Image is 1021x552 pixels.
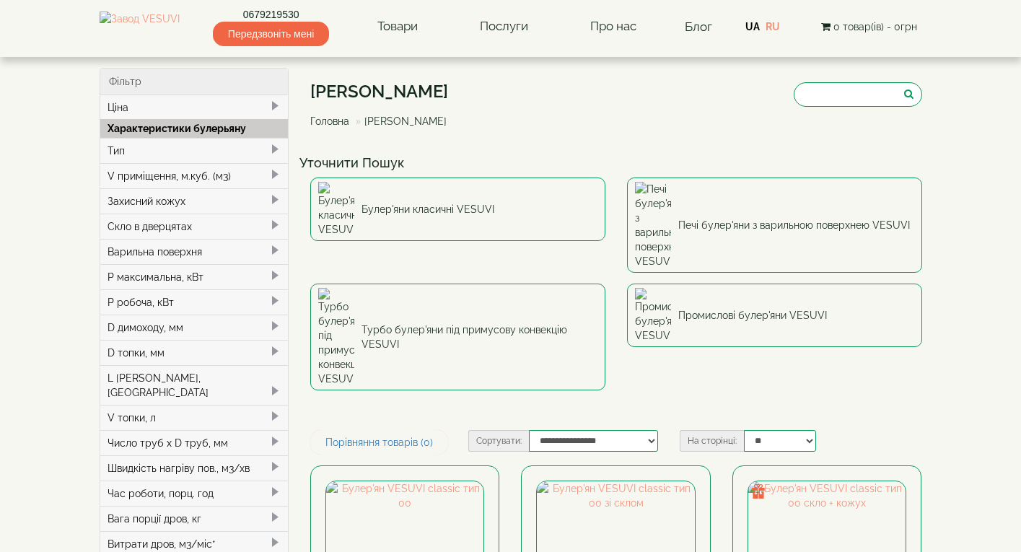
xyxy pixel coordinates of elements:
[680,430,744,452] label: На сторінці:
[213,7,329,22] a: 0679219530
[100,95,289,120] div: Ціна
[100,214,289,239] div: Скло в дверцятах
[310,115,349,127] a: Головна
[685,19,712,34] a: Блог
[100,119,289,138] div: Характеристики булерьяну
[352,114,447,128] li: [PERSON_NAME]
[833,21,917,32] span: 0 товар(ів) - 0грн
[745,21,760,32] a: UA
[100,69,289,95] div: Фільтр
[751,484,766,499] img: gift
[635,288,671,343] img: Промислові булер'яни VESUVI
[318,182,354,237] img: Булер'яни класичні VESUVI
[100,405,289,430] div: V топки, л
[310,82,457,101] h1: [PERSON_NAME]
[817,19,921,35] button: 0 товар(ів) - 0грн
[468,430,529,452] label: Сортувати:
[635,182,671,268] img: Печі булер'яни з варильною поверхнею VESUVI
[100,315,289,340] div: D димоходу, мм
[100,365,289,405] div: L [PERSON_NAME], [GEOGRAPHIC_DATA]
[318,288,354,386] img: Турбо булер'яни під примусову конвекцію VESUVI
[100,506,289,531] div: Вага порції дров, кг
[100,430,289,455] div: Число труб x D труб, мм
[576,10,651,43] a: Про нас
[310,178,605,241] a: Булер'яни класичні VESUVI Булер'яни класичні VESUVI
[310,284,605,390] a: Турбо булер'яни під примусову конвекцію VESUVI Турбо булер'яни під примусову конвекцію VESUVI
[363,10,432,43] a: Товари
[766,21,780,32] a: RU
[100,188,289,214] div: Захисний кожух
[627,178,922,273] a: Печі булер'яни з варильною поверхнею VESUVI Печі булер'яни з варильною поверхнею VESUVI
[465,10,543,43] a: Послуги
[100,455,289,481] div: Швидкість нагріву пов., м3/хв
[100,138,289,163] div: Тип
[100,239,289,264] div: Варильна поверхня
[100,163,289,188] div: V приміщення, м.куб. (м3)
[310,430,448,455] a: Порівняння товарів (0)
[627,284,922,347] a: Промислові булер'яни VESUVI Промислові булер'яни VESUVI
[100,264,289,289] div: P максимальна, кВт
[213,22,329,46] span: Передзвоніть мені
[100,340,289,365] div: D топки, мм
[100,481,289,506] div: Час роботи, порц. год
[299,156,933,170] h4: Уточнити Пошук
[100,12,180,42] img: Завод VESUVI
[100,289,289,315] div: P робоча, кВт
